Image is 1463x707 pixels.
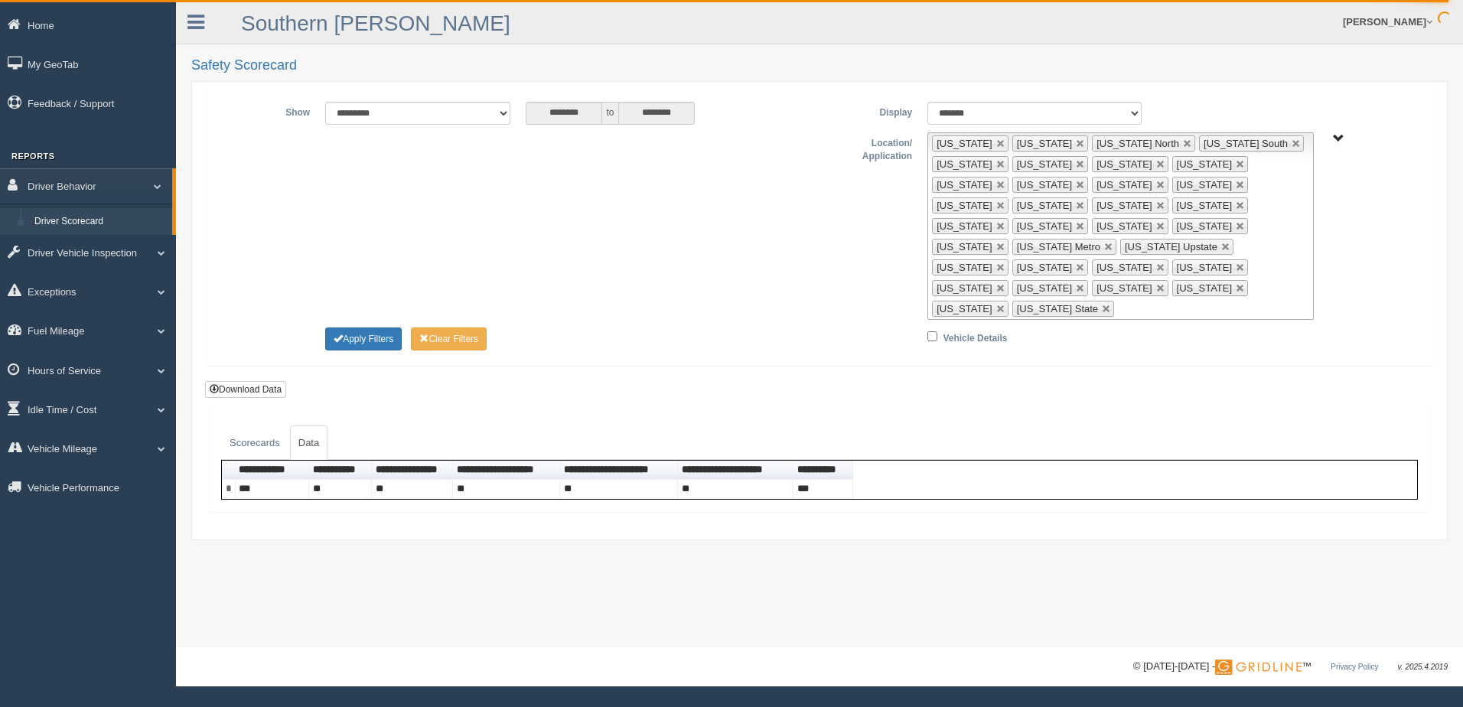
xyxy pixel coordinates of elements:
[1017,179,1072,191] span: [US_STATE]
[1096,179,1152,191] span: [US_STATE]
[325,327,402,350] button: Change Filter Options
[191,58,1448,73] h2: Safety Scorecard
[937,262,992,273] span: [US_STATE]
[241,11,510,35] a: Southern [PERSON_NAME]
[1096,138,1179,149] span: [US_STATE] North
[372,461,453,480] th: Sort column
[1125,241,1217,252] span: [US_STATE] Upstate
[290,425,327,461] a: Data
[937,241,992,252] span: [US_STATE]
[937,158,992,170] span: [US_STATE]
[1096,262,1152,273] span: [US_STATE]
[678,461,793,480] th: Sort column
[1096,158,1152,170] span: [US_STATE]
[1331,663,1378,671] a: Privacy Policy
[1204,138,1288,149] span: [US_STATE] South
[1017,282,1072,294] span: [US_STATE]
[1177,220,1232,232] span: [US_STATE]
[1215,660,1302,675] img: Gridline
[1017,262,1072,273] span: [US_STATE]
[1177,179,1232,191] span: [US_STATE]
[1017,200,1072,211] span: [US_STATE]
[309,461,372,480] th: Sort column
[819,102,920,120] label: Display
[236,461,309,480] th: Sort column
[221,425,288,461] a: Scorecards
[205,381,286,398] button: Download Data
[411,327,487,350] button: Change Filter Options
[1096,200,1152,211] span: [US_STATE]
[819,132,920,164] label: Location/ Application
[793,461,853,480] th: Sort column
[1177,158,1232,170] span: [US_STATE]
[1177,282,1232,294] span: [US_STATE]
[1133,659,1448,675] div: © [DATE]-[DATE] - ™
[28,208,172,236] a: Driver Scorecard
[937,138,992,149] span: [US_STATE]
[937,200,992,211] span: [US_STATE]
[1017,158,1072,170] span: [US_STATE]
[1096,220,1152,232] span: [US_STATE]
[217,102,318,120] label: Show
[1177,200,1232,211] span: [US_STATE]
[937,220,992,232] span: [US_STATE]
[1017,241,1100,252] span: [US_STATE] Metro
[1398,663,1448,671] span: v. 2025.4.2019
[1177,262,1232,273] span: [US_STATE]
[602,102,617,125] span: to
[1017,138,1072,149] span: [US_STATE]
[937,303,992,314] span: [US_STATE]
[1017,303,1098,314] span: [US_STATE] State
[1017,220,1072,232] span: [US_STATE]
[937,282,992,294] span: [US_STATE]
[1096,282,1152,294] span: [US_STATE]
[943,327,1007,346] label: Vehicle Details
[560,461,678,480] th: Sort column
[937,179,992,191] span: [US_STATE]
[453,461,560,480] th: Sort column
